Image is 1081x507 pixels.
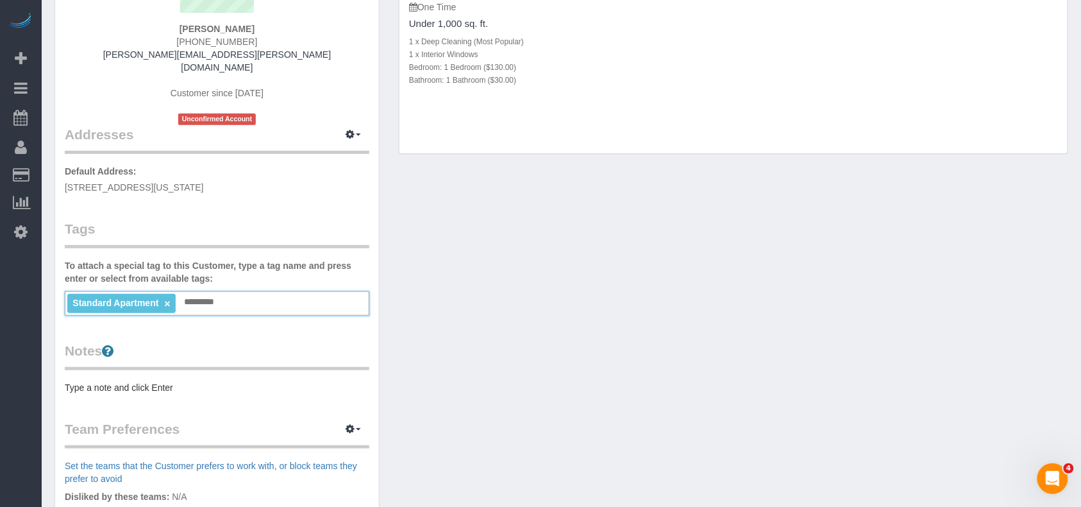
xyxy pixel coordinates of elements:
span: Standard Apartment [72,298,158,308]
p: One Time [409,1,724,13]
small: Bedroom: 1 Bedroom ($130.00) [409,63,516,72]
legend: Team Preferences [65,420,369,449]
a: Set the teams that the Customer prefers to work with, or block teams they prefer to avoid [65,461,357,484]
span: Unconfirmed Account [178,114,256,125]
iframe: Intercom live chat [1037,463,1068,494]
img: Automaid Logo [8,13,33,31]
small: Bathroom: 1 Bathroom ($30.00) [409,76,516,85]
strong: [PERSON_NAME] [180,24,255,34]
span: 4 [1064,463,1074,474]
legend: Notes [65,341,369,370]
span: [STREET_ADDRESS][US_STATE] [65,182,204,193]
pre: Type a note and click Enter [65,381,369,394]
small: 1 x Deep Cleaning (Most Popular) [409,37,524,46]
label: Disliked by these teams: [65,490,169,503]
span: N/A [172,492,187,502]
a: × [164,298,170,309]
h4: Under 1,000 sq. ft. [409,19,724,30]
small: 1 x Interior Windows [409,50,478,59]
legend: Tags [65,219,369,248]
span: Customer since [DATE] [171,88,264,98]
label: Default Address: [65,165,137,178]
label: To attach a special tag to this Customer, type a tag name and press enter or select from availabl... [65,259,369,285]
span: [PHONE_NUMBER] [176,37,257,47]
a: [PERSON_NAME][EMAIL_ADDRESS][PERSON_NAME][DOMAIN_NAME] [103,49,331,73]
